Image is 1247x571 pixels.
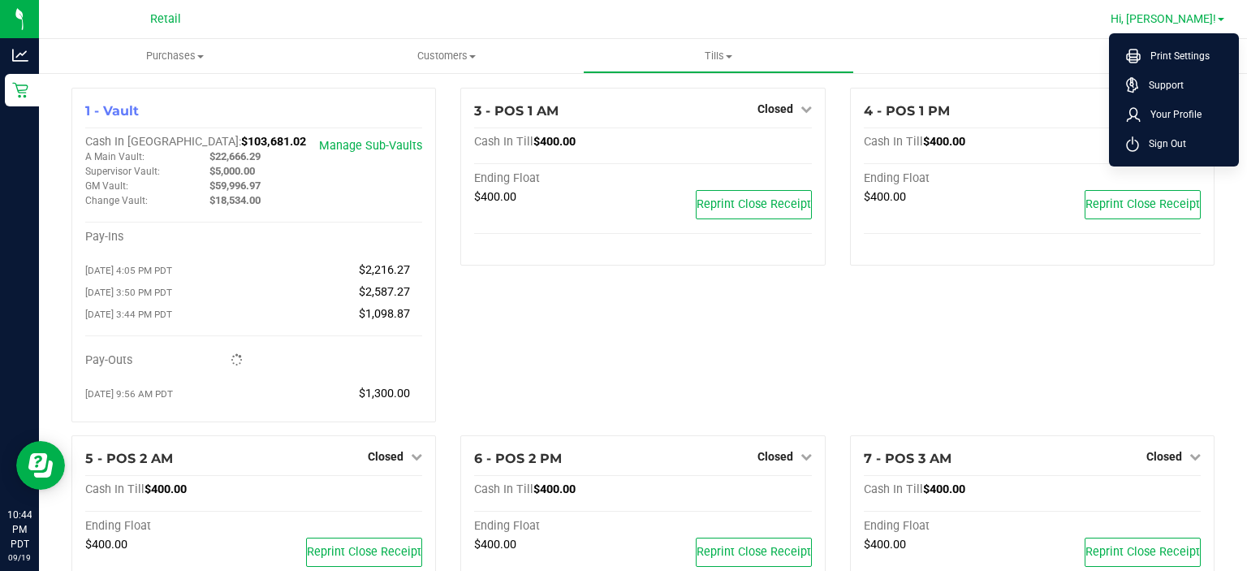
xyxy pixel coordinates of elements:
span: 6 - POS 2 PM [474,451,562,466]
span: Retail [150,12,181,26]
span: Reprint Close Receipt [307,545,421,559]
div: Pay-Ins [85,230,254,244]
span: Sign Out [1139,136,1186,152]
span: Print Settings [1141,48,1210,64]
span: 1 - Vault [85,103,139,119]
div: Ending Float [85,519,254,534]
span: Cash In Till [85,482,145,496]
span: $400.00 [474,190,516,204]
div: Ending Float [864,171,1033,186]
span: $400.00 [864,190,906,204]
span: Cash In [GEOGRAPHIC_DATA]: [85,135,241,149]
a: Manage Sub-Vaults [319,139,422,153]
span: [DATE] 9:56 AM PDT [85,388,173,400]
div: Ending Float [474,171,643,186]
span: 5 - POS 2 AM [85,451,173,466]
span: Reprint Close Receipt [697,197,811,211]
inline-svg: Analytics [12,47,28,63]
span: $400.00 [864,538,906,552]
span: Closed [368,450,403,463]
li: Sign Out [1113,129,1235,158]
span: [DATE] 3:44 PM PDT [85,309,172,320]
span: Reprint Close Receipt [1085,545,1200,559]
span: $400.00 [474,538,516,552]
span: Support [1139,77,1184,93]
span: $103,681.02 [241,135,306,149]
div: Ending Float [474,519,643,534]
div: Pay-Outs [85,353,254,368]
span: Reprint Close Receipt [697,545,811,559]
span: 3 - POS 1 AM [474,103,559,119]
span: [DATE] 3:50 PM PDT [85,287,172,298]
span: 7 - POS 3 AM [864,451,951,466]
button: Reprint Close Receipt [1085,538,1201,567]
span: $400.00 [145,482,187,496]
span: [DATE] 4:05 PM PDT [85,265,172,276]
span: $22,666.29 [209,150,261,162]
span: Closed [1146,450,1182,463]
span: $1,300.00 [359,387,410,400]
span: Your Profile [1141,106,1202,123]
button: Reprint Close Receipt [1085,190,1201,219]
span: Closed [757,450,793,463]
span: Cash In Till [474,482,533,496]
span: $18,534.00 [209,194,261,206]
span: Change Vault: [85,195,148,206]
inline-svg: Retail [12,82,28,98]
span: $400.00 [85,538,127,552]
span: $400.00 [923,135,965,149]
span: Cash In Till [474,135,533,149]
span: A Main Vault: [85,151,145,162]
span: GM Vault: [85,180,128,192]
span: $1,098.87 [359,307,410,321]
span: Closed [757,102,793,115]
a: Purchases [39,39,311,73]
span: $2,587.27 [359,285,410,299]
button: Reprint Close Receipt [306,538,422,567]
button: Reprint Close Receipt [696,538,812,567]
div: Ending Float [864,519,1033,534]
span: Cash In Till [864,482,923,496]
span: Tills [584,49,854,63]
span: $400.00 [533,135,576,149]
span: Cash In Till [864,135,923,149]
span: $5,000.00 [209,165,255,177]
span: Supervisor Vault: [85,166,160,177]
p: 09/19 [7,552,32,564]
p: 10:44 PM PDT [7,508,32,552]
span: Hi, [PERSON_NAME]! [1111,12,1216,25]
span: $400.00 [923,482,965,496]
a: Customers [311,39,583,73]
span: $400.00 [533,482,576,496]
iframe: Resource center [16,441,65,490]
span: $2,216.27 [359,263,410,277]
span: $59,996.97 [209,180,261,192]
a: Support [1126,77,1228,93]
button: Reprint Close Receipt [696,190,812,219]
a: Tills [583,39,855,73]
span: Purchases [39,49,311,63]
span: Reprint Close Receipt [1085,197,1200,211]
span: Customers [312,49,582,63]
span: 4 - POS 1 PM [864,103,950,119]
